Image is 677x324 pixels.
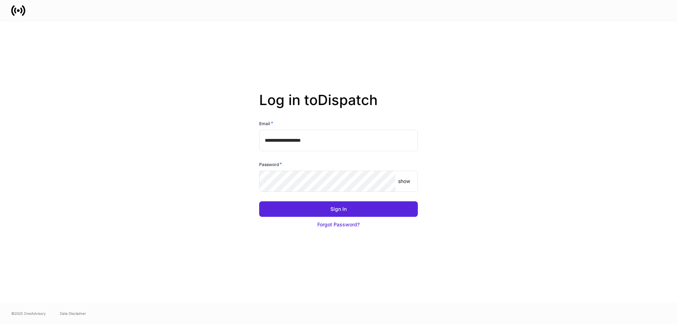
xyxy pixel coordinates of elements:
a: Data Disclaimer [60,311,86,316]
h6: Password [259,161,282,168]
div: Sign In [330,206,347,213]
h2: Log in to Dispatch [259,92,418,120]
div: Forgot Password? [317,221,360,228]
span: © 2025 OneAdvisory [11,311,46,316]
button: Forgot Password? [259,217,418,232]
button: Sign In [259,201,418,217]
p: show [398,178,410,185]
h6: Email [259,120,273,127]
